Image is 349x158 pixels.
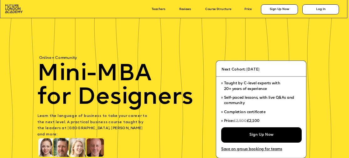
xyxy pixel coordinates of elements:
a: Price [244,8,252,11]
img: image-aac980e9-41de-4c2d-a048-f29dd30a0068.png [5,4,22,13]
a: Teachers [152,8,165,11]
span: £2,100 [247,119,260,123]
span: Taught by C-level experts with 20+ years of experience [224,82,280,91]
span: Completion certificate [224,110,266,114]
span: Online + Community [39,56,77,60]
span: £2,500 [233,119,247,123]
a: Reviews [179,8,191,11]
a: Course Structure [205,8,232,11]
span: Self-paced lessons, with live Q&As and community [224,96,295,105]
a: Save on group booking for teams [221,147,282,151]
span: Mini-MBA for Designers [37,62,193,109]
span: Learn the language of business to take your career to the next level. A practical business course... [37,114,148,136]
span: Price: [224,119,233,123]
span: Next Cohort: [DATE] [221,68,259,71]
